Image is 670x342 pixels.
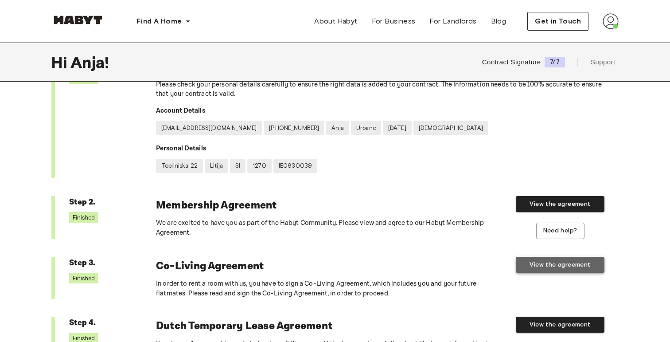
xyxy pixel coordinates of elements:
[247,161,272,170] span: 1270
[70,53,109,71] span: Anja !
[326,124,349,133] span: Anja
[516,199,604,208] a: View the agreement
[516,196,604,212] button: View the agreement
[69,257,142,269] h6: Step 3.
[314,16,357,27] span: About Habyt
[69,275,98,281] span: Finished
[546,59,563,66] span: 7/7
[527,12,588,31] button: Get in Touch
[491,16,506,27] span: Blog
[205,161,228,170] span: Litija
[69,196,142,208] h6: Step 2.
[603,13,619,29] img: avatar
[413,124,489,133] span: [DEMOGRAPHIC_DATA]
[156,317,505,335] h6: Dutch Temporary Lease Agreement
[479,43,619,82] div: user profile tabs
[51,53,70,71] span: Hi
[136,16,182,27] span: Find A Home
[536,223,584,239] button: Need help?
[516,257,604,273] button: View the agreement
[156,196,505,215] h6: Membership Agreement
[589,43,616,82] button: Support
[422,12,483,30] a: For Landlords
[429,16,476,27] span: For Landlords
[156,279,505,299] p: In order to rent a room with us, you have to sign a Co-Living Agreement, which includes you and y...
[516,320,604,328] a: View the agreement
[156,257,505,275] h6: Co-Living Agreement
[516,260,604,268] a: View the agreement
[69,215,98,220] span: Finished
[365,12,423,30] a: For Business
[69,317,142,329] h6: Step 4.
[156,161,203,170] span: Topilniska 22
[156,140,604,157] h4: Personal Details
[383,124,412,133] span: [DATE]
[156,80,604,99] p: Please check your personal details carefully to ensure the right data is added to your contract. ...
[481,43,566,82] button: Contract Signature
[307,12,364,30] a: About Habyt
[230,161,245,170] span: SI
[156,124,262,133] span: [EMAIL_ADDRESS][DOMAIN_NAME]
[264,124,324,133] span: [PHONE_NUMBER]
[51,16,105,24] img: Habyt
[156,218,505,238] p: We are excited to have you as part of the Habyt Community. Please view and agree to our Habyt Mem...
[351,124,381,133] span: Urbanc
[69,335,98,341] span: Finished
[484,12,514,30] a: Blog
[129,12,198,30] button: Find A Home
[372,16,416,27] span: For Business
[273,161,317,170] span: IE0630039
[535,16,581,27] span: Get in Touch
[156,102,604,119] h4: Account Details
[516,317,604,333] button: View the agreement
